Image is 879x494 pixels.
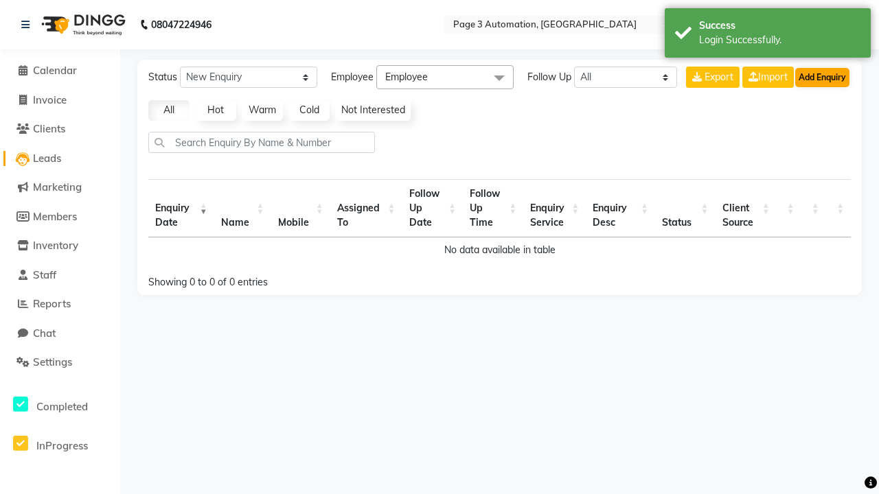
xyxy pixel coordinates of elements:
[148,132,375,153] input: Search Enquiry By Name & Number
[36,400,88,413] span: Completed
[148,237,851,263] td: No data available in table
[148,267,429,290] div: Showing 0 to 0 of 0 entries
[33,355,72,368] span: Settings
[705,71,733,83] span: Export
[777,179,801,237] th: : activate to sort column ascending
[331,70,374,84] span: Employee
[826,179,851,237] th: : activate to sort column ascending
[288,100,330,121] a: Cold
[3,209,117,225] a: Members
[335,100,411,121] a: Not Interested
[148,100,190,121] a: All
[655,179,716,237] th: Status: activate to sort column ascending
[3,151,117,167] a: Leads
[801,179,826,237] th: : activate to sort column ascending
[195,100,236,121] a: Hot
[33,297,71,310] span: Reports
[148,70,177,84] span: Status
[35,5,129,44] img: logo
[463,179,523,237] th: Follow Up Time : activate to sort column ascending
[686,67,740,88] button: Export
[33,93,67,106] span: Invoice
[795,68,849,87] button: Add Enquiry
[3,355,117,370] a: Settings
[33,210,77,223] span: Members
[33,239,78,252] span: Inventory
[33,180,82,193] span: Marketing
[402,179,463,237] th: Follow Up Date: activate to sort column ascending
[3,326,117,342] a: Chat
[33,122,65,135] span: Clients
[586,179,655,237] th: Enquiry Desc: activate to sort column ascending
[242,100,283,121] a: Warm
[3,93,117,108] a: Invoice
[3,180,117,196] a: Marketing
[33,268,56,281] span: Staff
[33,327,56,340] span: Chat
[385,71,428,83] span: Employee
[699,33,860,47] div: Login Successfully.
[3,238,117,254] a: Inventory
[527,70,571,84] span: Follow Up
[214,179,271,237] th: Name: activate to sort column ascending
[3,296,117,312] a: Reports
[3,268,117,283] a: Staff
[148,179,214,237] th: Enquiry Date: activate to sort column ascending
[742,67,794,88] a: Import
[716,179,777,237] th: Client Source: activate to sort column ascending
[151,5,212,44] b: 08047224946
[36,439,88,452] span: InProgress
[3,63,117,79] a: Calendar
[699,19,860,33] div: Success
[330,179,402,237] th: Assigned To : activate to sort column ascending
[271,179,330,237] th: Mobile : activate to sort column ascending
[3,121,117,137] a: Clients
[523,179,586,237] th: Enquiry Service : activate to sort column ascending
[33,64,77,77] span: Calendar
[33,152,61,165] span: Leads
